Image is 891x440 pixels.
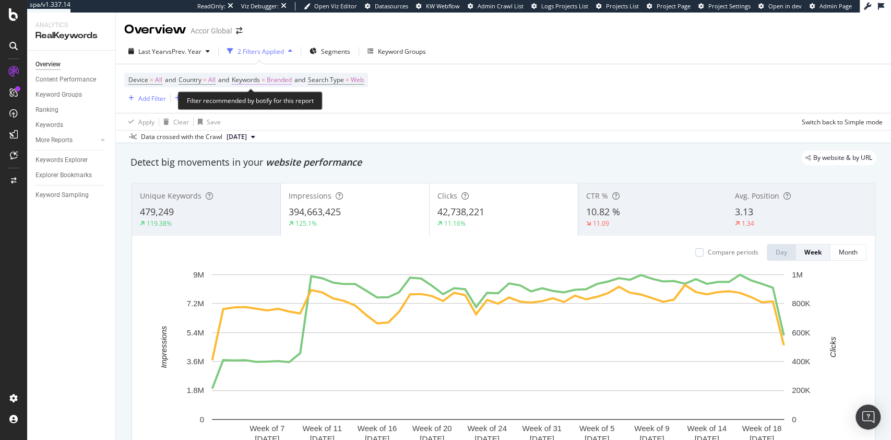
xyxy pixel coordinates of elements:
[802,118,883,126] div: Switch back to Simple mode
[758,2,802,10] a: Open in dev
[351,73,364,87] span: Web
[735,191,779,201] span: Avg. Position
[179,75,201,84] span: Country
[468,2,524,10] a: Admin Crawl List
[792,270,803,279] text: 1M
[478,2,524,10] span: Admin Crawl List
[768,2,802,10] span: Open in dev
[798,113,883,130] button: Switch back to Simple mode
[321,47,350,56] span: Segments
[35,135,73,146] div: More Reports
[193,270,204,279] text: 9M
[830,244,866,261] button: Month
[191,26,232,36] div: Accor Global
[138,94,166,103] div: Add Filter
[708,248,758,257] div: Compare periods
[187,328,204,337] text: 5.4M
[810,2,852,10] a: Admin Page
[412,424,452,433] text: Week of 20
[35,21,107,30] div: Analytics
[124,21,186,39] div: Overview
[124,92,166,105] button: Add Filter
[237,47,284,56] div: 2 Filters Applied
[35,105,108,115] a: Ranking
[35,59,108,70] a: Overview
[150,75,153,84] span: =
[187,299,204,308] text: 7.2M
[222,131,259,143] button: [DATE]
[177,91,322,110] div: Filter recommended by botify for this report
[187,357,204,366] text: 3.6M
[606,2,639,10] span: Projects List
[363,43,430,60] button: Keyword Groups
[35,30,107,42] div: RealKeywords
[128,75,148,84] span: Device
[314,2,357,10] span: Open Viz Editor
[304,2,357,10] a: Open Viz Editor
[250,424,284,433] text: Week of 7
[735,205,753,218] span: 3.13
[35,170,108,181] a: Explorer Bookmarks
[171,92,232,105] button: Add Filter Group
[187,386,204,395] text: 1.8M
[437,205,484,218] span: 42,738,221
[124,113,155,130] button: Apply
[302,424,342,433] text: Week of 11
[579,424,614,433] text: Week of 5
[35,74,96,85] div: Content Performance
[207,118,221,126] div: Save
[262,75,265,84] span: =
[35,120,108,131] a: Keywords
[140,191,201,201] span: Unique Keywords
[173,118,189,126] div: Clear
[792,386,810,395] text: 200K
[586,191,608,201] span: CTR %
[227,132,247,142] span: 2025 Sep. 3rd
[856,404,881,430] div: Open Intercom Messenger
[159,113,189,130] button: Clear
[416,2,460,10] a: KW Webflow
[767,244,796,261] button: Day
[165,75,176,84] span: and
[35,89,82,100] div: Keyword Groups
[698,2,751,10] a: Project Settings
[375,2,408,10] span: Datasources
[796,244,830,261] button: Week
[522,424,562,433] text: Week of 31
[124,43,214,60] button: Last YearvsPrev. Year
[138,47,165,56] span: Last Year
[35,74,108,85] a: Content Performance
[437,191,457,201] span: Clicks
[141,132,222,142] div: Data crossed with the Crawl
[35,89,108,100] a: Keyword Groups
[801,150,876,165] div: legacy label
[35,105,58,115] div: Ranking
[289,191,331,201] span: Impressions
[828,336,837,357] text: Clicks
[236,27,242,34] div: arrow-right-arrow-left
[208,73,216,87] span: All
[35,59,61,70] div: Overview
[35,135,98,146] a: More Reports
[35,190,108,201] a: Keyword Sampling
[426,2,460,10] span: KW Webflow
[159,326,168,368] text: Impressions
[804,248,822,257] div: Week
[200,415,204,424] text: 0
[267,73,292,87] span: Branded
[295,219,317,228] div: 125.1%
[365,2,408,10] a: Datasources
[155,73,162,87] span: All
[197,2,225,10] div: ReadOnly:
[138,118,155,126] div: Apply
[308,75,344,84] span: Search Type
[586,205,620,218] span: 10.82 %
[813,155,872,161] span: By website & by URL
[792,328,810,337] text: 600K
[35,120,63,131] div: Keywords
[657,2,691,10] span: Project Page
[776,248,787,257] div: Day
[742,219,754,228] div: 1.34
[792,299,810,308] text: 800K
[165,47,201,56] span: vs Prev. Year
